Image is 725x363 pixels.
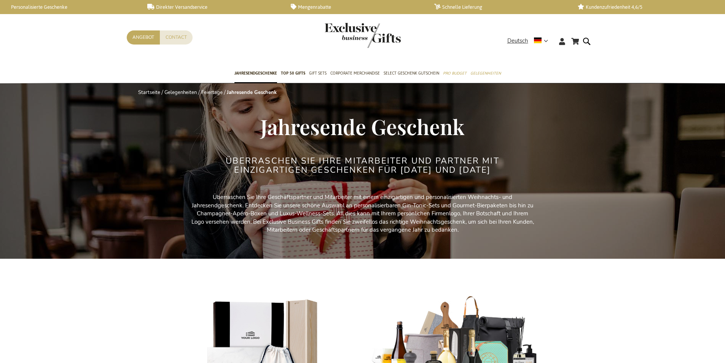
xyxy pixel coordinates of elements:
[127,30,160,45] a: Angebot
[578,4,709,10] a: Kundenzufriedenheit 4,6/5
[147,4,279,10] a: Direkter Versandservice
[281,69,305,77] span: TOP 50 Gifts
[470,69,501,77] span: Gelegenheiten
[325,23,401,48] img: Exclusive Business gifts logo
[160,30,193,45] a: Contact
[260,112,465,140] span: Jahresende Geschenk
[507,37,528,45] span: Deutsch
[434,4,566,10] a: Schnelle Lieferung
[330,69,380,77] span: Corporate Merchandise
[164,89,197,96] a: Gelegenheiten
[325,23,363,48] a: store logo
[220,156,505,175] h2: Überraschen Sie IHRE MITARBEITER UND PARTNER mit EINZIGARTIGEN Geschenken für [DATE] und [DATE]
[138,89,160,96] a: Startseite
[234,69,277,77] span: Jahresendgeschenke
[384,69,439,77] span: Select Geschenk Gutschein
[443,69,467,77] span: Pro Budget
[191,193,534,234] p: Überraschen Sie Ihre Geschäftspartner und Mitarbeiter mit einem einzigartigen und personalisierte...
[291,4,422,10] a: Mengenrabatte
[201,89,223,96] a: Feiertage
[507,37,553,45] div: Deutsch
[309,69,327,77] span: Gift Sets
[227,89,277,96] strong: Jahresende Geschenk
[4,4,135,10] a: Personalisierte Geschenke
